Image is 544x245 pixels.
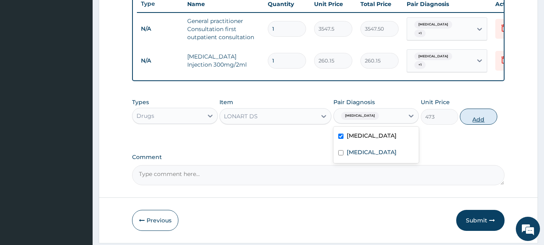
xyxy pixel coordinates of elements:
div: LONART DS [224,112,258,120]
span: + 1 [414,29,426,38]
td: General practitioner Consultation first outpatient consultation [183,13,264,45]
span: + 1 [414,61,426,69]
span: We're online! [47,72,111,153]
span: [MEDICAL_DATA] [414,52,452,61]
td: [MEDICAL_DATA] Injection 300mg/2ml [183,48,264,73]
img: d_794563401_company_1708531726252_794563401 [15,40,33,61]
div: Chat with us now [42,45,135,56]
button: Add [460,109,497,125]
label: Unit Price [421,98,450,106]
td: N/A [137,53,183,68]
div: Minimize live chat window [132,4,151,23]
label: Item [219,98,233,106]
label: Comment [132,154,505,161]
label: Types [132,99,149,106]
label: [MEDICAL_DATA] [347,132,397,140]
textarea: Type your message and hit 'Enter' [4,161,153,189]
label: [MEDICAL_DATA] [347,148,397,156]
span: [MEDICAL_DATA] [341,112,379,120]
label: Pair Diagnosis [333,98,375,106]
button: Submit [456,210,505,231]
div: Drugs [137,112,154,120]
td: N/A [137,21,183,36]
span: [MEDICAL_DATA] [414,21,452,29]
button: Previous [132,210,178,231]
